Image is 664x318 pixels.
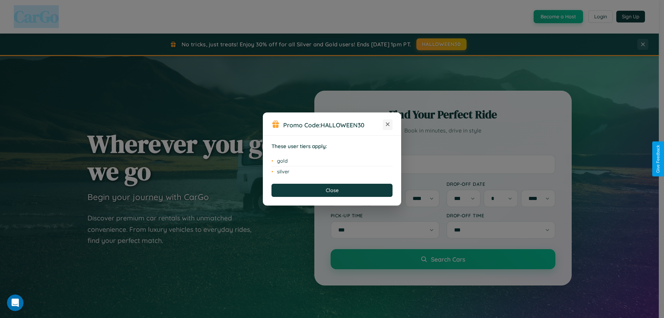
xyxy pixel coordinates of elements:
[271,184,393,197] button: Close
[283,121,383,129] h3: Promo Code:
[271,143,327,149] strong: These user tiers apply:
[271,156,393,166] li: gold
[656,145,661,173] div: Give Feedback
[7,294,24,311] iframe: Intercom live chat
[321,121,365,129] b: HALLOWEEN30
[271,166,393,177] li: silver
